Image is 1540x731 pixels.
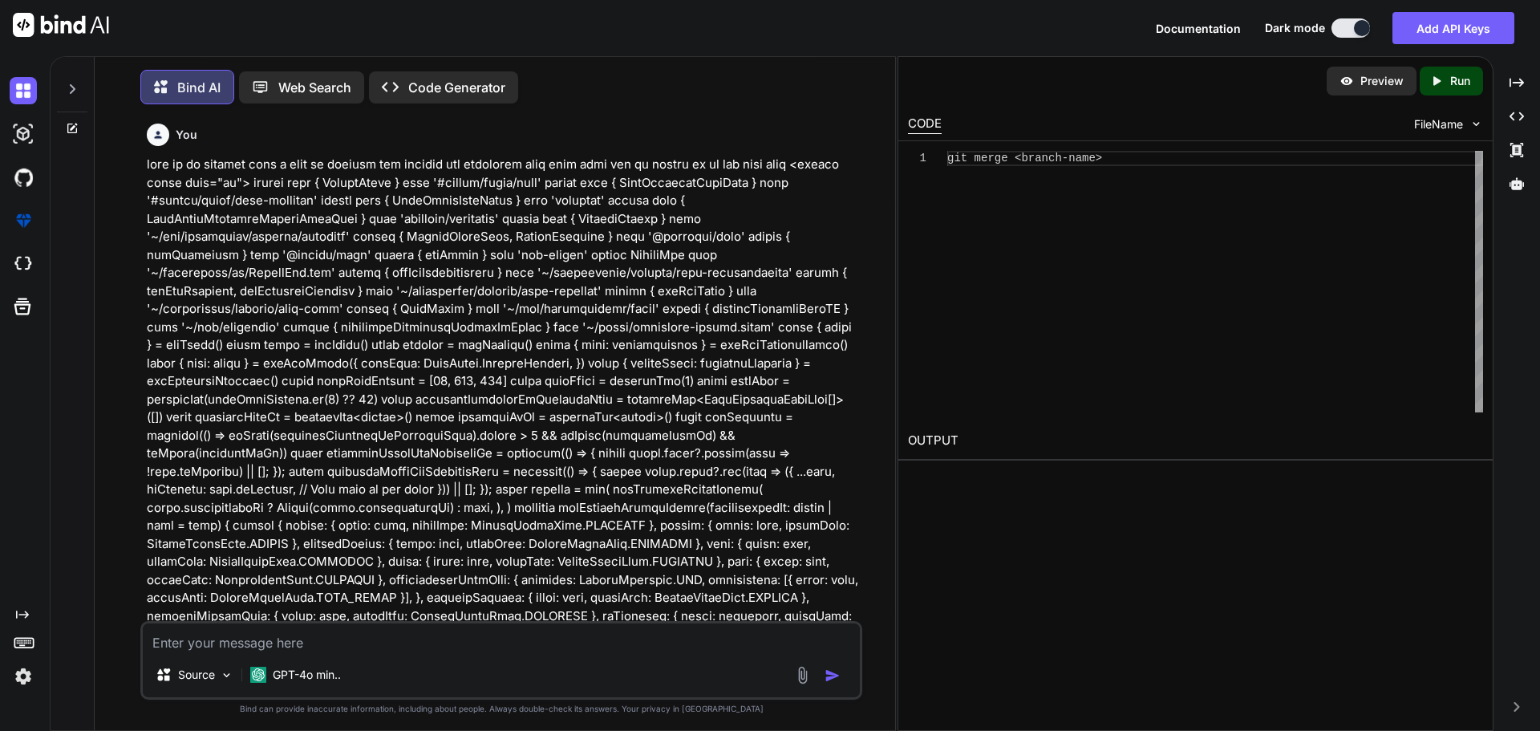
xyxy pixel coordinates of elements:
[273,667,341,683] p: GPT-4o min..
[1360,73,1404,89] p: Preview
[1156,22,1241,35] span: Documentation
[13,13,109,37] img: Bind AI
[250,667,266,683] img: GPT-4o mini
[178,667,215,683] p: Source
[408,78,505,97] p: Code Generator
[793,666,812,684] img: attachment
[825,668,841,684] img: icon
[1392,12,1514,44] button: Add API Keys
[1414,116,1463,132] span: FileName
[10,250,37,278] img: cloudideIcon
[1265,20,1325,36] span: Dark mode
[278,78,351,97] p: Web Search
[10,77,37,104] img: darkChat
[898,422,1493,460] h2: OUTPUT
[1450,73,1470,89] p: Run
[10,120,37,148] img: darkAi-studio
[908,115,942,134] div: CODE
[1469,117,1483,131] img: chevron down
[1156,20,1241,37] button: Documentation
[10,663,37,690] img: settings
[10,164,37,191] img: githubDark
[1339,74,1354,88] img: preview
[176,127,197,143] h6: You
[177,78,221,97] p: Bind AI
[140,703,862,715] p: Bind can provide inaccurate information, including about people. Always double-check its answers....
[908,151,926,166] div: 1
[947,152,1102,164] span: git merge <branch-name>
[220,668,233,682] img: Pick Models
[10,207,37,234] img: premium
